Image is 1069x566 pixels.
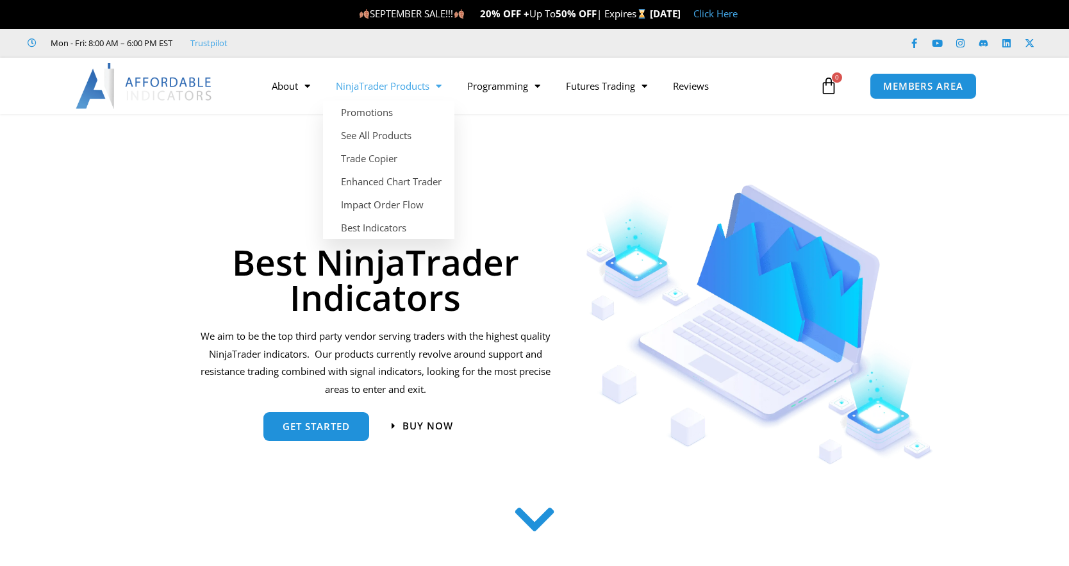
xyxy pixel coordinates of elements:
[323,170,454,193] a: Enhanced Chart Trader
[650,7,681,20] strong: [DATE]
[323,216,454,239] a: Best Indicators
[637,9,647,19] img: ⌛
[693,7,738,20] a: Click Here
[553,71,660,101] a: Futures Trading
[480,7,529,20] strong: 20% OFF +
[402,421,453,431] span: Buy now
[323,193,454,216] a: Impact Order Flow
[832,72,842,83] span: 0
[76,63,213,109] img: LogoAI | Affordable Indicators – NinjaTrader
[323,101,454,239] ul: NinjaTrader Products
[800,67,857,104] a: 0
[323,101,454,124] a: Promotions
[283,422,350,431] span: get started
[360,9,369,19] img: 🍂
[323,71,454,101] a: NinjaTrader Products
[556,7,597,20] strong: 50% OFF
[259,71,816,101] nav: Menu
[454,9,464,19] img: 🍂
[198,244,552,315] h1: Best NinjaTrader Indicators
[323,147,454,170] a: Trade Copier
[870,73,977,99] a: MEMBERS AREA
[883,81,963,91] span: MEMBERS AREA
[454,71,553,101] a: Programming
[47,35,172,51] span: Mon - Fri: 8:00 AM – 6:00 PM EST
[359,7,649,20] span: SEPTEMBER SALE!!! Up To | Expires
[263,412,369,441] a: get started
[198,328,552,399] p: We aim to be the top third party vendor serving traders with the highest quality NinjaTrader indi...
[660,71,722,101] a: Reviews
[586,185,934,465] img: Indicators 1 | Affordable Indicators – NinjaTrader
[259,71,323,101] a: About
[323,124,454,147] a: See All Products
[392,421,453,431] a: Buy now
[190,35,228,51] a: Trustpilot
